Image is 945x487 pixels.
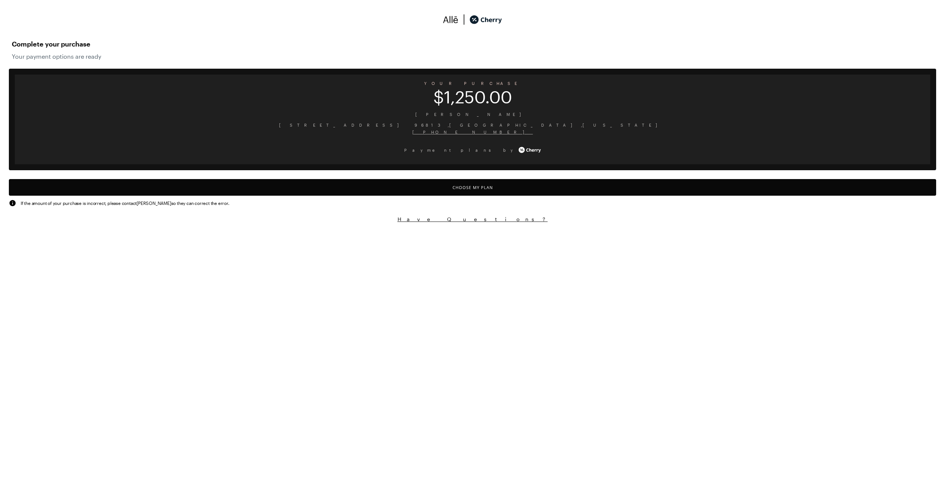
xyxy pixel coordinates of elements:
[21,128,924,136] span: [PHONE_NUMBER]
[21,121,924,128] span: [STREET_ADDRESS] 96813 , [GEOGRAPHIC_DATA] , [US_STATE]
[443,14,458,25] img: svg%3e
[470,14,502,25] img: cherry_black_logo-DrOE_MJI.svg
[15,78,930,88] span: YOUR PURCHASE
[21,111,924,118] span: [PERSON_NAME]
[9,216,936,223] button: Have Questions?
[404,147,517,154] span: Payment plans by
[458,14,470,25] img: svg%3e
[15,92,930,102] span: $1,250.00
[12,38,933,50] span: Complete your purchase
[519,144,541,155] img: cherry_white_logo-JPerc-yG.svg
[9,179,936,196] button: Choose My Plan
[21,200,229,206] span: If the amount of your purchase is incorrect, please contact [PERSON_NAME] so they can correct the...
[12,53,933,60] span: Your payment options are ready
[9,199,16,207] img: svg%3e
